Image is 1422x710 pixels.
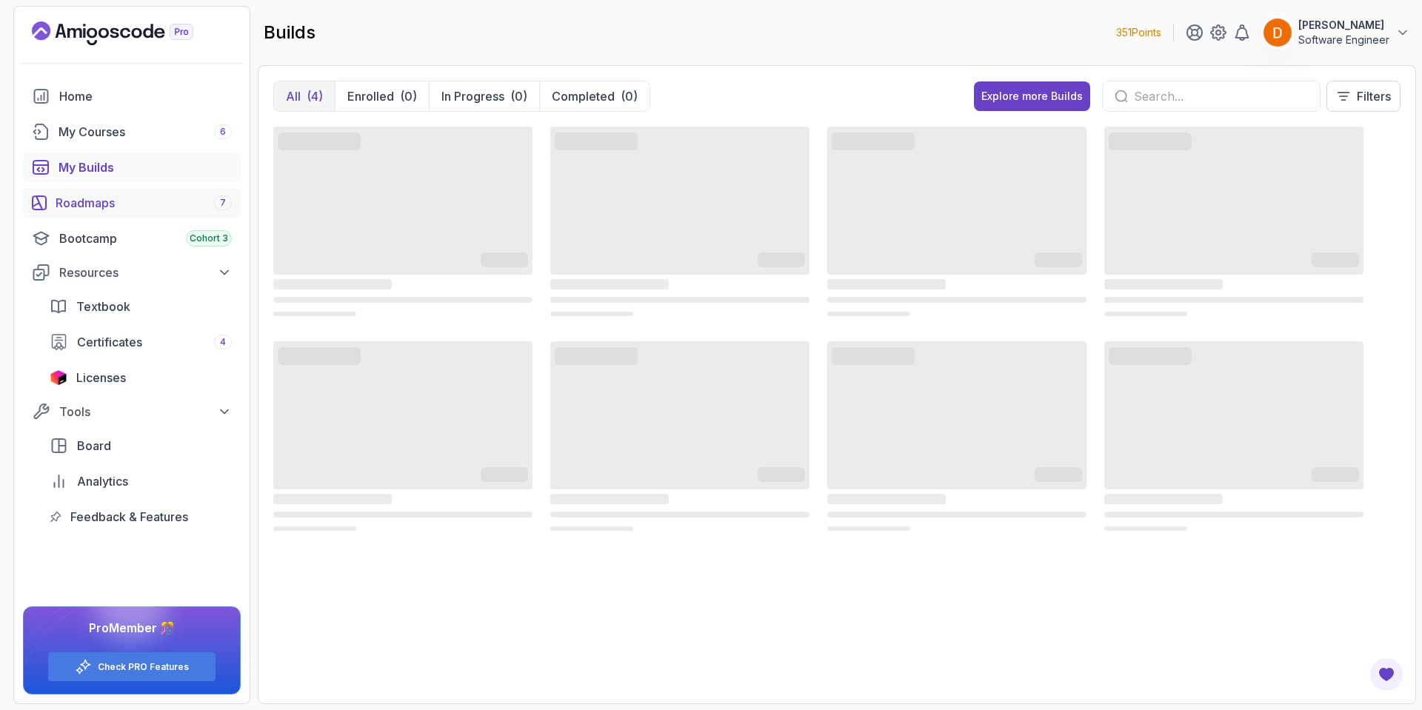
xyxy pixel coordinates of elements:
span: ‌ [832,350,915,362]
span: ‌ [1312,470,1359,482]
p: Software Engineer [1298,33,1389,47]
a: roadmaps [23,188,241,218]
span: ‌ [832,135,915,147]
button: Enrolled(0) [335,81,429,111]
span: Certificates [77,333,142,351]
button: Completed(0) [539,81,650,111]
a: analytics [41,466,241,496]
a: textbook [41,292,241,321]
div: card loading ui [550,338,810,535]
span: ‌ [1035,470,1082,482]
input: Search... [1134,87,1308,105]
span: ‌ [550,494,669,504]
span: Licenses [76,369,126,386]
div: (4) [307,87,323,105]
div: (0) [400,87,417,105]
span: ‌ [273,341,533,489]
span: ‌ [273,494,392,504]
span: ‌ [550,312,633,316]
div: (0) [621,87,638,105]
span: ‌ [273,279,392,289]
div: Tools [59,403,232,421]
span: ‌ [550,297,810,303]
span: ‌ [550,341,810,489]
span: ‌ [827,341,1086,489]
button: user profile image[PERSON_NAME]Software Engineer [1263,18,1410,47]
div: card loading ui [827,124,1086,321]
img: user profile image [1264,19,1292,47]
div: card loading ui [273,338,533,535]
a: home [23,81,241,111]
span: ‌ [273,297,533,303]
a: licenses [41,363,241,392]
span: ‌ [273,127,533,275]
span: ‌ [550,127,810,275]
span: Feedback & Features [70,508,188,526]
span: ‌ [278,350,361,362]
span: ‌ [273,526,356,531]
p: 351 Points [1116,25,1161,40]
button: Filters [1326,81,1401,112]
span: ‌ [481,255,528,267]
div: My Builds [59,158,232,176]
img: jetbrains icon [50,370,67,385]
p: Completed [552,87,615,105]
div: Bootcamp [59,230,232,247]
span: Analytics [77,472,128,490]
span: ‌ [827,512,1086,518]
div: (0) [510,87,527,105]
p: Filters [1357,87,1391,105]
span: ‌ [1035,255,1082,267]
p: All [286,87,301,105]
span: ‌ [1104,341,1363,489]
span: ‌ [827,127,1086,275]
button: Resources [23,259,241,286]
div: card loading ui [273,124,533,321]
a: bootcamp [23,224,241,253]
span: ‌ [758,470,805,482]
div: card loading ui [1104,124,1363,321]
a: courses [23,117,241,147]
span: ‌ [555,135,638,147]
div: card loading ui [1104,338,1363,535]
div: Home [59,87,232,105]
span: Board [77,437,111,455]
button: Check PRO Features [47,652,216,682]
span: ‌ [1104,512,1363,518]
span: ‌ [1312,255,1359,267]
span: ‌ [827,526,910,531]
a: feedback [41,502,241,532]
p: [PERSON_NAME] [1298,18,1389,33]
a: certificates [41,327,241,357]
span: ‌ [1104,297,1363,303]
span: 4 [220,336,226,348]
span: ‌ [481,470,528,482]
span: ‌ [1109,135,1192,147]
span: ‌ [278,135,361,147]
button: All(4) [274,81,335,111]
p: Enrolled [347,87,394,105]
span: ‌ [1104,279,1223,289]
span: 6 [220,126,226,138]
span: ‌ [1109,350,1192,362]
span: Cohort 3 [190,232,228,244]
span: ‌ [827,312,910,316]
span: ‌ [550,512,810,518]
button: In Progress(0) [429,81,539,111]
button: Tools [23,398,241,425]
span: ‌ [273,512,533,518]
span: ‌ [550,279,669,289]
span: ‌ [1104,127,1363,275]
span: ‌ [827,494,946,504]
div: Explore more Builds [981,89,1083,104]
span: ‌ [758,255,805,267]
span: ‌ [1104,494,1223,504]
div: Resources [59,264,232,281]
span: ‌ [550,526,633,531]
span: ‌ [273,312,356,316]
button: Explore more Builds [974,81,1090,111]
div: card loading ui [550,124,810,321]
a: Check PRO Features [98,661,189,673]
div: card loading ui [827,338,1086,535]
